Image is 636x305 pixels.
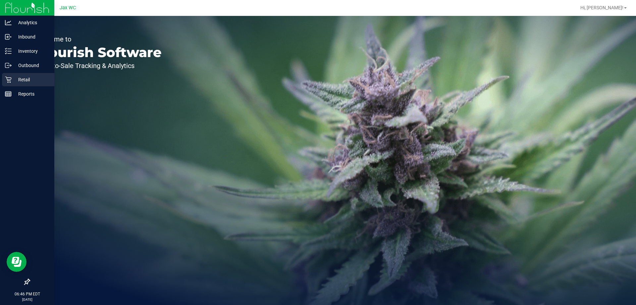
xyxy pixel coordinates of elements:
[3,291,51,297] p: 06:46 PM EDT
[12,47,51,55] p: Inventory
[5,76,12,83] inline-svg: Retail
[12,19,51,27] p: Analytics
[5,19,12,26] inline-svg: Analytics
[3,297,51,302] p: [DATE]
[36,36,162,42] p: Welcome to
[580,5,623,10] span: Hi, [PERSON_NAME]!
[60,5,76,11] span: Jax WC
[12,90,51,98] p: Reports
[12,61,51,69] p: Outbound
[12,76,51,84] p: Retail
[5,91,12,97] inline-svg: Reports
[7,252,26,272] iframe: Resource center
[5,48,12,54] inline-svg: Inventory
[5,62,12,69] inline-svg: Outbound
[5,34,12,40] inline-svg: Inbound
[12,33,51,41] p: Inbound
[36,46,162,59] p: Flourish Software
[36,62,162,69] p: Seed-to-Sale Tracking & Analytics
